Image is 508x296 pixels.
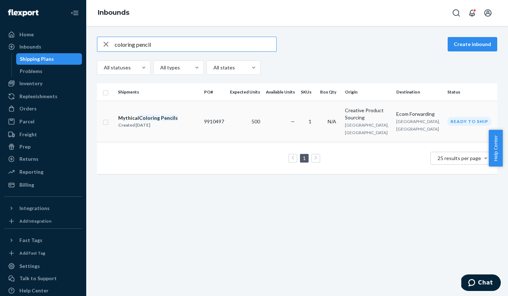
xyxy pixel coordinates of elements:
div: Prep [19,143,31,150]
a: Reporting [4,166,82,178]
td: 9910497 [201,101,227,142]
th: Shipments [115,83,201,101]
div: Problems [20,68,42,75]
div: Settings [19,263,40,270]
a: Inventory [4,78,82,89]
a: Add Fast Tag [4,249,82,258]
div: Creative Product Sourcing [345,107,391,121]
div: Integrations [19,205,50,212]
div: Orders [19,105,37,112]
div: Returns [19,155,38,163]
button: Open Search Box [449,6,463,20]
th: Box Qty [317,83,342,101]
em: Pencils [161,115,178,121]
th: Destination [393,83,445,101]
div: Ecom Forwarding [396,110,442,118]
span: 500 [251,118,260,124]
img: Flexport logo [8,9,38,17]
a: Freight [4,129,82,140]
div: Replenishments [19,93,57,100]
ol: breadcrumbs [92,3,135,23]
div: Shipping Plans [20,55,54,63]
div: Home [19,31,34,38]
em: Coloring [139,115,160,121]
div: Add Integration [19,218,51,224]
th: Expected Units [227,83,263,101]
a: Replenishments [4,91,82,102]
button: Fast Tags [4,234,82,246]
a: Parcel [4,116,82,127]
div: Talk to Support [19,275,57,282]
a: Add Integration [4,217,82,226]
div: Billing [19,181,34,188]
div: Freight [19,131,37,138]
button: Open account menu [481,6,495,20]
a: Orders [4,103,82,114]
div: Parcel [19,118,34,125]
span: [GEOGRAPHIC_DATA], [GEOGRAPHIC_DATA] [345,122,389,135]
div: Reporting [19,168,43,176]
span: — [291,118,295,124]
div: Help Center [19,287,49,294]
input: Search inbounds by name, destination, msku... [115,37,276,51]
a: Settings [4,260,82,272]
button: Integrations [4,202,82,214]
span: 1 [309,118,311,124]
button: Create inbound [448,37,497,51]
button: Close Navigation [68,6,82,20]
div: Ready to ship [447,117,491,126]
button: Talk to Support [4,273,82,284]
input: All statuses [103,64,104,71]
th: SKUs [298,83,317,101]
div: Inventory [19,80,42,87]
a: Inbounds [98,9,129,17]
a: Prep [4,141,82,152]
span: 25 results per page [438,155,481,161]
a: Problems [16,65,82,77]
th: Available Units [263,83,298,101]
a: Billing [4,179,82,191]
div: Inbounds [19,43,41,50]
span: N/A [328,118,336,124]
a: Returns [4,153,82,165]
a: Inbounds [4,41,82,53]
a: Shipping Plans [16,53,82,65]
button: Open notifications [465,6,479,20]
div: Fast Tags [19,237,42,244]
th: Origin [342,83,393,101]
a: Home [4,29,82,40]
th: Status [444,83,497,101]
a: Page 1 is your current page [301,155,307,161]
iframe: Opens a widget where you can chat to one of our agents [461,274,501,292]
th: PO# [201,83,227,101]
div: Add Fast Tag [19,250,45,256]
div: Mythical [118,114,178,122]
button: Help Center [489,130,503,167]
span: [GEOGRAPHIC_DATA], [GEOGRAPHIC_DATA] [396,119,440,132]
div: Created [DATE] [118,122,178,129]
